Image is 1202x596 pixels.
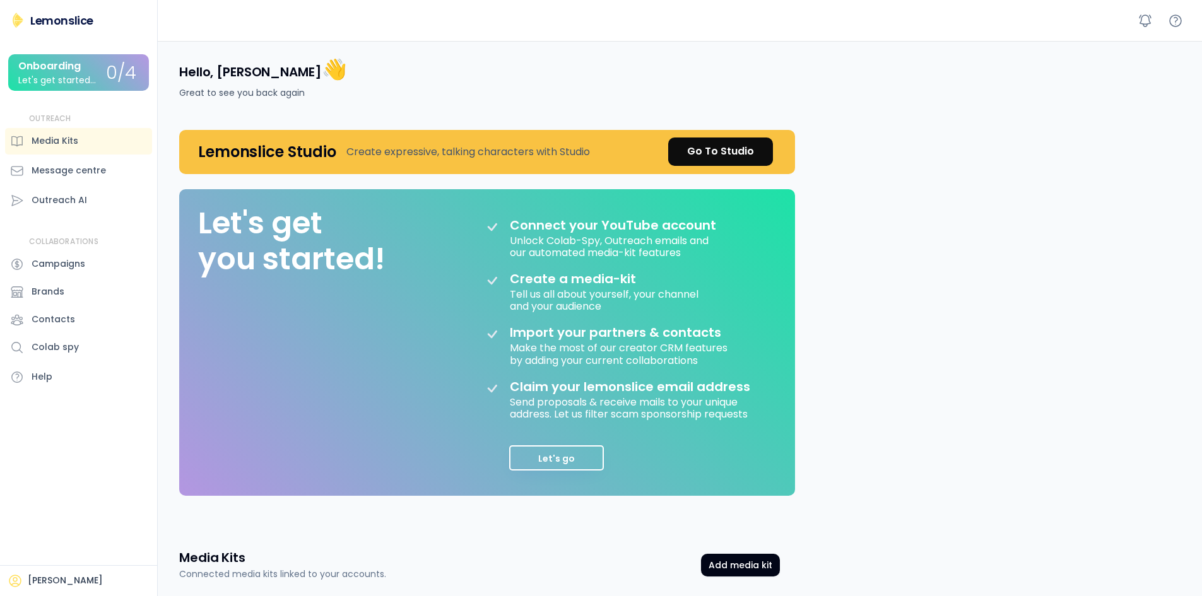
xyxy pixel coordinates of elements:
[32,341,79,354] div: Colab spy
[687,144,754,159] div: Go To Studio
[18,61,81,72] div: Onboarding
[32,313,75,326] div: Contacts
[668,137,773,166] a: Go To Studio
[509,445,604,470] button: Let's go
[510,379,750,394] div: Claim your lemonslice email address
[510,271,668,286] div: Create a media-kit
[29,237,98,247] div: COLLABORATIONS
[510,286,701,312] div: Tell us all about yourself, your channel and your audience
[510,218,716,233] div: Connect your YouTube account
[179,86,305,100] div: Great to see you back again
[701,554,780,576] button: Add media kit
[10,13,25,28] img: Lemonslice
[510,340,730,366] div: Make the most of our creator CRM features by adding your current collaborations
[106,64,136,83] div: 0/4
[179,549,245,566] h3: Media Kits
[510,394,762,420] div: Send proposals & receive mails to your unique address. Let us filter scam sponsorship requests
[30,13,93,28] div: Lemonslice
[198,142,336,161] h4: Lemonslice Studio
[32,370,52,383] div: Help
[32,194,87,207] div: Outreach AI
[32,257,85,271] div: Campaigns
[510,325,721,340] div: Import your partners & contacts
[18,76,96,85] div: Let's get started...
[32,285,64,298] div: Brands
[346,144,590,160] div: Create expressive, talking characters with Studio
[28,575,103,587] div: [PERSON_NAME]
[32,134,78,148] div: Media Kits
[32,164,106,177] div: Message centre
[29,114,71,124] div: OUTREACH
[179,568,386,581] div: Connected media kits linked to your accounts.
[179,56,346,83] h4: Hello, [PERSON_NAME]
[322,55,347,83] font: 👋
[510,233,711,259] div: Unlock Colab-Spy, Outreach emails and our automated media-kit features
[198,205,385,278] div: Let's get you started!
